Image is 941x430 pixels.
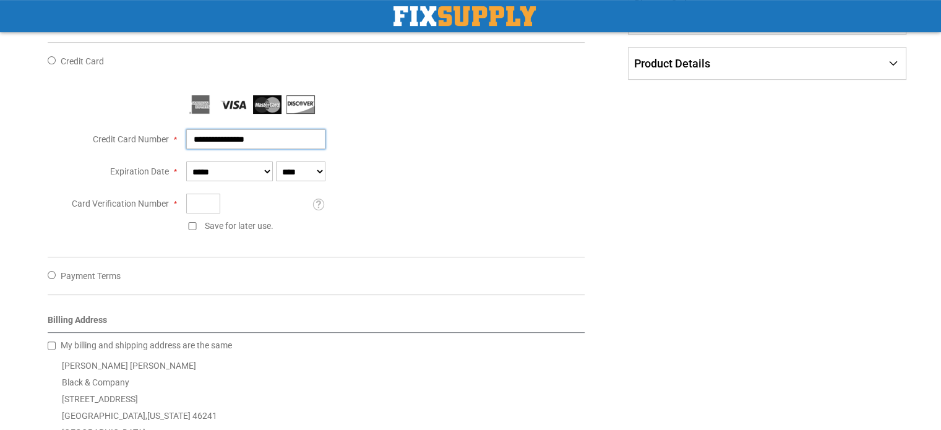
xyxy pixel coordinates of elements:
[61,271,121,281] span: Payment Terms
[253,95,281,114] img: MasterCard
[61,340,232,350] span: My billing and shipping address are the same
[147,411,191,421] span: [US_STATE]
[393,6,536,26] a: store logo
[205,221,273,231] span: Save for later use.
[393,6,536,26] img: Fix Industrial Supply
[93,134,169,144] span: Credit Card Number
[61,56,104,66] span: Credit Card
[72,199,169,209] span: Card Verification Number
[220,95,248,114] img: Visa
[186,95,215,114] img: American Express
[634,57,710,70] span: Product Details
[110,166,169,176] span: Expiration Date
[286,95,315,114] img: Discover
[48,314,585,333] div: Billing Address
